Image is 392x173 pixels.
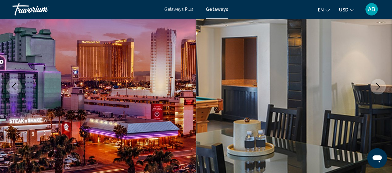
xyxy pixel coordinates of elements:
[164,7,193,12] a: Getaways Plus
[318,7,324,12] span: en
[339,7,348,12] span: USD
[318,5,330,14] button: Change language
[339,5,354,14] button: Change currency
[367,148,387,168] iframe: Button to launch messaging window
[363,3,380,16] button: User Menu
[368,6,375,12] span: AB
[6,79,22,94] button: Previous image
[370,79,386,94] button: Next image
[12,3,158,15] a: Travorium
[206,7,228,12] a: Getaways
